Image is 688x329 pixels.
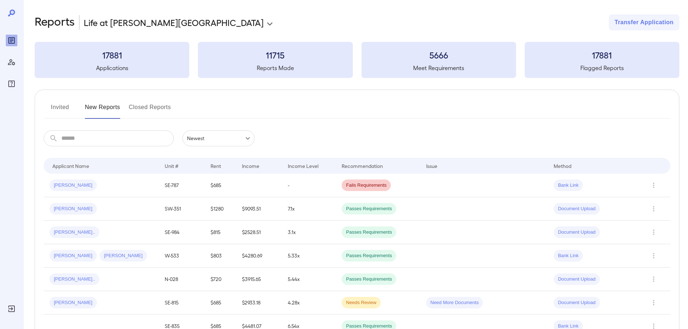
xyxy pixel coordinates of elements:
div: Rent [211,161,222,170]
span: Document Upload [554,229,600,236]
button: New Reports [85,101,120,119]
td: SW-351 [159,197,205,221]
div: Method [554,161,571,170]
td: SE-815 [159,291,205,315]
div: Issue [426,161,438,170]
h5: Applications [35,64,189,72]
div: Manage Users [6,56,17,68]
p: Life at [PERSON_NAME][GEOGRAPHIC_DATA] [84,17,264,28]
h5: Meet Requirements [362,64,516,72]
span: [PERSON_NAME].. [49,276,99,283]
span: [PERSON_NAME].. [49,229,99,236]
h3: 11715 [198,49,352,61]
td: $720 [205,268,236,291]
td: 5.44x [282,268,336,291]
td: $4280.69 [236,244,282,268]
button: Row Actions [648,179,659,191]
span: Passes Requirements [342,252,396,259]
span: [PERSON_NAME] [49,205,97,212]
span: Passes Requirements [342,205,396,212]
button: Invited [44,101,76,119]
div: Income Level [288,161,319,170]
span: Document Upload [554,299,600,306]
td: $685 [205,174,236,197]
span: [PERSON_NAME] [100,252,147,259]
h2: Reports [35,14,75,30]
button: Row Actions [648,226,659,238]
h3: 5666 [362,49,516,61]
div: Unit # [165,161,178,170]
td: $9093.51 [236,197,282,221]
div: Applicant Name [52,161,89,170]
span: Need More Documents [426,299,483,306]
td: $803 [205,244,236,268]
button: Row Actions [648,297,659,308]
div: Log Out [6,303,17,315]
div: Newest [182,130,255,146]
span: Bank Link [554,182,583,189]
button: Row Actions [648,250,659,261]
td: 5.33x [282,244,336,268]
td: 3.1x [282,221,336,244]
div: Reports [6,35,17,46]
td: N-028 [159,268,205,291]
h3: 17881 [35,49,189,61]
span: [PERSON_NAME] [49,182,97,189]
span: Passes Requirements [342,276,396,283]
div: FAQ [6,78,17,90]
td: W-533 [159,244,205,268]
span: Bank Link [554,252,583,259]
div: Recommendation [342,161,383,170]
td: $815 [205,221,236,244]
td: 4.28x [282,291,336,315]
td: $3915.65 [236,268,282,291]
button: Transfer Application [609,14,679,30]
span: [PERSON_NAME] [49,299,97,306]
button: Row Actions [648,273,659,285]
td: - [282,174,336,197]
div: Income [242,161,259,170]
td: SE-984 [159,221,205,244]
span: Passes Requirements [342,229,396,236]
button: Row Actions [648,203,659,215]
td: 7.1x [282,197,336,221]
span: Document Upload [554,276,600,283]
h3: 17881 [525,49,679,61]
td: $2933.18 [236,291,282,315]
td: $1280 [205,197,236,221]
summary: 17881Applications11715Reports Made5666Meet Requirements17881Flagged Reports [35,42,679,78]
span: Fails Requirements [342,182,391,189]
span: [PERSON_NAME] [49,252,97,259]
h5: Reports Made [198,64,352,72]
span: Needs Review [342,299,381,306]
td: $685 [205,291,236,315]
span: Document Upload [554,205,600,212]
button: Closed Reports [129,101,171,119]
td: $2528.51 [236,221,282,244]
h5: Flagged Reports [525,64,679,72]
td: SE-787 [159,174,205,197]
